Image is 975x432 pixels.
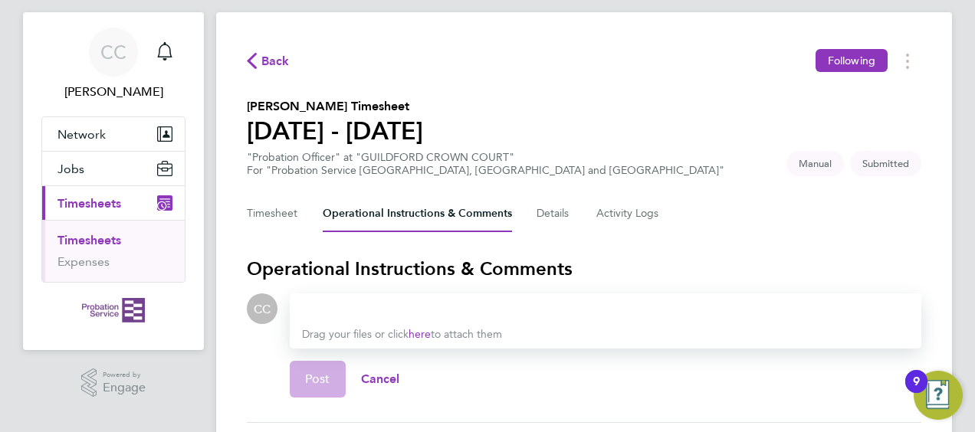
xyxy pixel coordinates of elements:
button: Open Resource Center, 9 new notifications [914,371,963,420]
h1: [DATE] - [DATE] [247,116,423,146]
button: Timesheets [42,186,185,220]
span: This timesheet is Submitted. [850,151,921,176]
span: This timesheet was manually created. [786,151,844,176]
div: Catherine Carr [247,293,277,324]
nav: Main navigation [23,12,204,350]
a: here [409,328,431,341]
div: "Probation Officer" at "GUILDFORD CROWN COURT" [247,151,724,177]
button: Back [247,51,290,70]
a: Powered byEngage [81,368,146,398]
h3: Operational Instructions & Comments [247,257,921,281]
h2: [PERSON_NAME] Timesheet [247,97,423,116]
button: Timesheet [247,195,298,232]
button: Operational Instructions & Comments [323,195,512,232]
span: CC [100,42,126,62]
a: Expenses [57,254,110,269]
a: Go to home page [41,298,185,322]
div: For "Probation Service [GEOGRAPHIC_DATA], [GEOGRAPHIC_DATA] and [GEOGRAPHIC_DATA]" [247,164,724,177]
span: Following [828,54,875,67]
a: Timesheets [57,233,121,247]
img: probationservice-logo-retina.png [82,298,144,322]
div: Timesheets [42,220,185,282]
span: CC [254,300,271,317]
button: Jobs [42,152,185,185]
span: Timesheets [57,196,121,211]
button: Cancel [346,361,415,398]
button: Details [537,195,572,232]
button: Timesheets Menu [894,49,921,73]
span: Cancel [361,371,400,386]
a: CC[PERSON_NAME] [41,28,185,101]
span: Powered by [103,368,146,381]
span: Drag your files or click to attach them [302,328,502,341]
span: Engage [103,381,146,394]
span: Catherine Carr [41,83,185,101]
span: Jobs [57,162,84,176]
button: Network [42,117,185,151]
button: Following [816,49,888,72]
button: Activity Logs [596,195,661,232]
span: Back [261,52,290,70]
span: Network [57,127,106,142]
div: 9 [913,381,920,401]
